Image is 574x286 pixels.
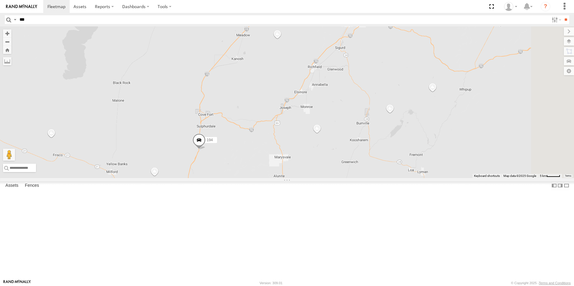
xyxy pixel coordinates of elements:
a: Visit our Website [3,280,31,286]
label: Measure [3,57,11,65]
button: Zoom Home [3,46,11,54]
button: Drag Pegman onto the map to open Street View [3,149,15,161]
img: rand-logo.svg [6,4,37,9]
label: Assets [2,181,21,190]
div: Keith Washburn [502,2,519,11]
label: Fences [22,181,42,190]
button: Zoom out [3,37,11,46]
label: Search Query [13,15,17,24]
i: ? [541,2,550,11]
label: Hide Summary Table [563,181,569,190]
span: Map data ©2025 Google [503,174,536,177]
label: Dock Summary Table to the Right [557,181,563,190]
button: Zoom in [3,29,11,37]
a: Terms (opens in new tab) [565,175,571,177]
button: Map Scale: 5 km per 42 pixels [538,174,562,178]
button: Keyboard shortcuts [474,174,500,178]
div: Version: 309.01 [260,281,282,285]
span: 5 km [540,174,546,177]
label: Search Filter Options [549,15,562,24]
label: Map Settings [564,67,574,75]
div: © Copyright 2025 - [511,281,571,285]
span: 194 [207,138,213,142]
label: Dock Summary Table to the Left [551,181,557,190]
a: Terms and Conditions [539,281,571,285]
